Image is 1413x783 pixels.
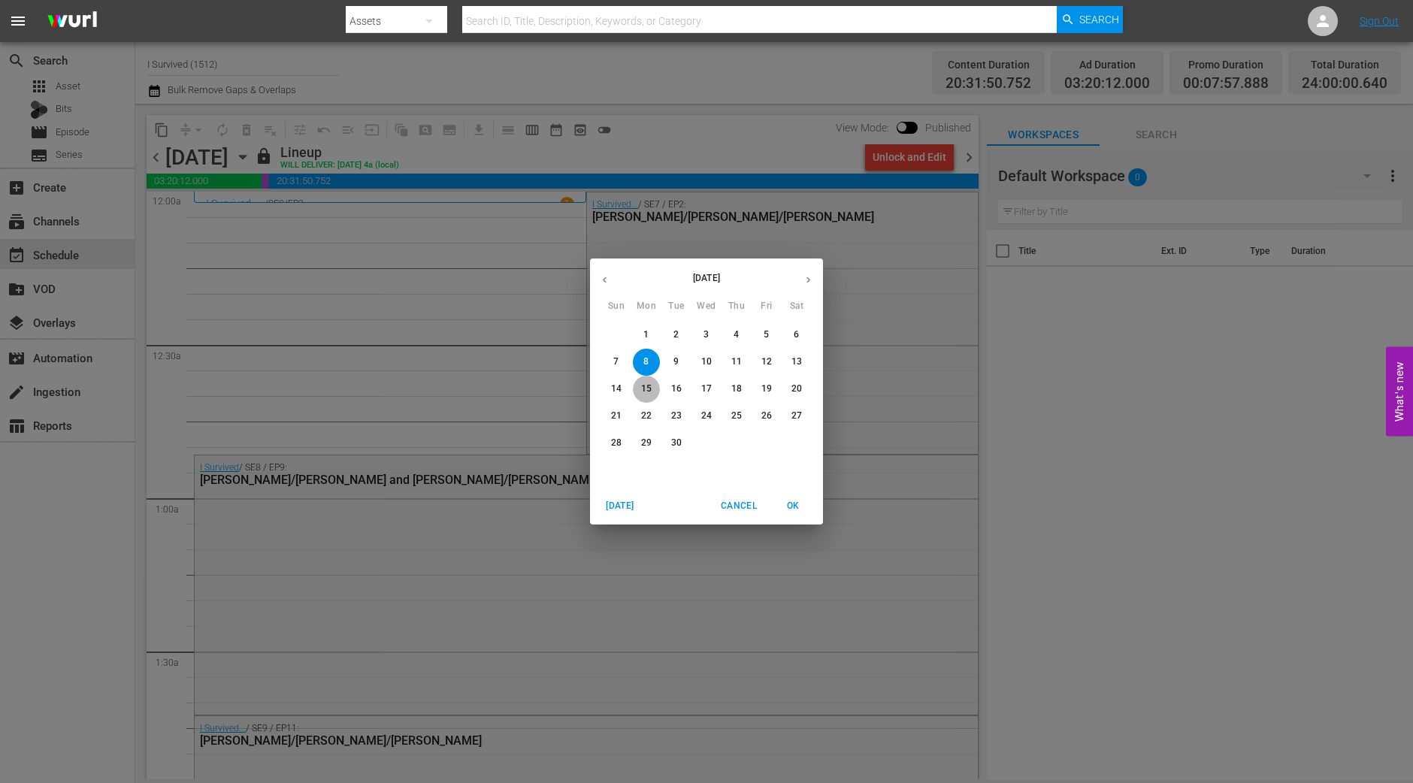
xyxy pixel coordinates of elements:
button: 21 [603,403,630,430]
span: Wed [693,299,720,314]
button: 30 [663,430,690,457]
p: 4 [734,328,739,341]
button: OK [769,494,817,518]
button: 26 [753,403,780,430]
p: 22 [641,410,652,422]
button: 15 [633,376,660,403]
p: 24 [701,410,712,422]
button: 12 [753,349,780,376]
span: Sun [603,299,630,314]
button: 23 [663,403,690,430]
button: Cancel [715,494,763,518]
button: 19 [753,376,780,403]
button: [DATE] [596,494,644,518]
button: 20 [783,376,810,403]
button: 25 [723,403,750,430]
span: Cancel [721,498,757,514]
p: 6 [794,328,799,341]
a: Sign Out [1360,15,1399,27]
img: ans4CAIJ8jUAAAAAAAAAAAAAAAAAAAAAAAAgQb4GAAAAAAAAAAAAAAAAAAAAAAAAJMjXAAAAAAAAAAAAAAAAAAAAAAAAgAT5G... [36,4,108,39]
span: menu [9,12,27,30]
span: Thu [723,299,750,314]
p: 8 [643,355,649,368]
p: 11 [731,355,742,368]
button: 10 [693,349,720,376]
button: 16 [663,376,690,403]
p: 2 [673,328,679,341]
span: Sat [783,299,810,314]
button: 6 [783,322,810,349]
p: 30 [671,437,682,449]
span: Fri [753,299,780,314]
p: 19 [761,382,772,395]
p: 7 [613,355,619,368]
span: Mon [633,299,660,314]
p: 14 [611,382,622,395]
p: 23 [671,410,682,422]
span: Tue [663,299,690,314]
p: 25 [731,410,742,422]
p: 18 [731,382,742,395]
p: [DATE] [619,271,794,285]
p: 5 [764,328,769,341]
span: Search [1079,6,1119,33]
p: 21 [611,410,622,422]
p: 15 [641,382,652,395]
p: 12 [761,355,772,368]
button: 22 [633,403,660,430]
p: 28 [611,437,622,449]
p: 17 [701,382,712,395]
button: 3 [693,322,720,349]
p: 13 [791,355,802,368]
button: 4 [723,322,750,349]
button: 1 [633,322,660,349]
p: 3 [703,328,709,341]
button: 8 [633,349,660,376]
button: 28 [603,430,630,457]
button: 24 [693,403,720,430]
button: 14 [603,376,630,403]
button: 2 [663,322,690,349]
p: 16 [671,382,682,395]
button: 5 [753,322,780,349]
p: 9 [673,355,679,368]
button: 13 [783,349,810,376]
button: 17 [693,376,720,403]
button: 7 [603,349,630,376]
p: 1 [643,328,649,341]
p: 26 [761,410,772,422]
p: 27 [791,410,802,422]
button: 29 [633,430,660,457]
p: 20 [791,382,802,395]
span: [DATE] [602,498,638,514]
p: 29 [641,437,652,449]
span: OK [775,498,811,514]
p: 10 [701,355,712,368]
button: 9 [663,349,690,376]
button: 27 [783,403,810,430]
button: 18 [723,376,750,403]
button: 11 [723,349,750,376]
button: Open Feedback Widget [1386,347,1413,437]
